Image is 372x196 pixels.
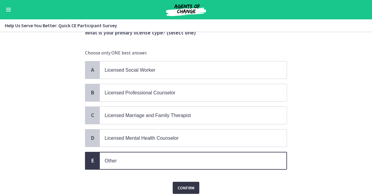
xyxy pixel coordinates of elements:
span: B [89,89,96,96]
span: C [89,112,96,119]
span: Licensed Professional Counselor [105,90,175,95]
span: A [89,66,96,73]
p: Choose only ONE best answer. [85,49,287,56]
span: What is your primary license type? (select one) [85,29,196,36]
span: Licensed Marriage and Family Therapist [105,113,191,118]
h3: Help Us Serve You Better: Quick CE Participant Survey [5,22,360,29]
span: D [89,134,96,142]
button: Confirm [173,182,199,194]
span: Licensed Mental Health Counselor [105,136,179,141]
img: Agents of Change [150,2,222,17]
span: Licensed Social Worker [105,67,155,73]
span: Other [105,158,117,163]
button: Enable menu [5,6,12,13]
span: Confirm [178,184,194,191]
span: E [89,157,96,164]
